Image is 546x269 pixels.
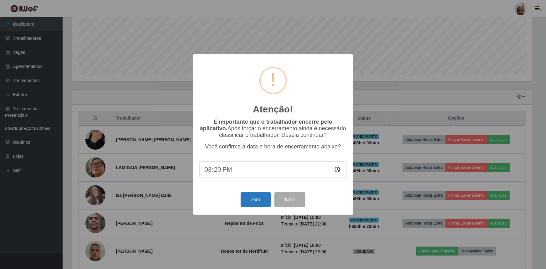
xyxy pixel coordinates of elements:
h2: Atenção! [253,104,293,115]
b: É importante que o trabalhador encerre pelo aplicativo. [200,119,332,132]
button: Não [274,192,305,207]
p: Após forçar o encerramento ainda é necessário classificar o trabalhador. Deseja continuar? [199,119,347,138]
button: Sim [241,192,271,207]
p: Você confirma a data e hora de encerramento abaixo? [199,143,347,150]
